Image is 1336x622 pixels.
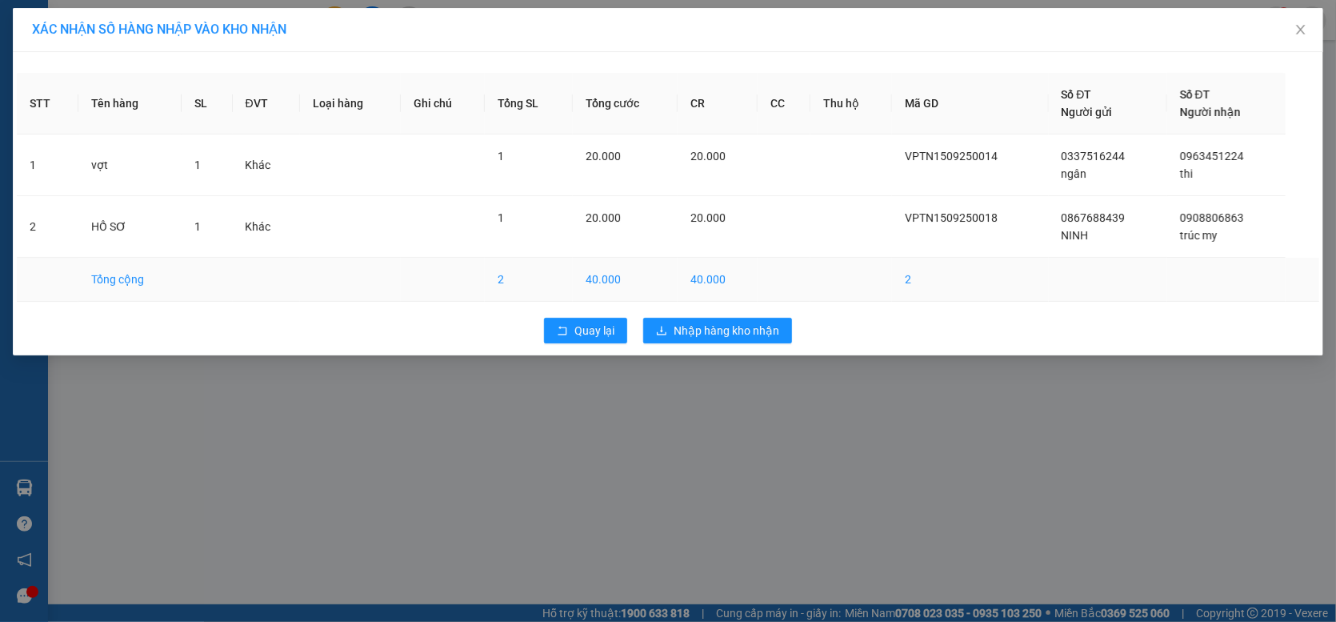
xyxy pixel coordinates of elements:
[573,73,678,134] th: Tổng cước
[78,258,182,302] td: Tổng cộng
[485,73,573,134] th: Tổng SL
[1062,229,1089,242] span: NINH
[1062,150,1126,163] span: 0337516244
[544,318,627,343] button: rollbackQuay lại
[690,211,726,224] span: 20.000
[1180,211,1244,224] span: 0908806863
[78,73,182,134] th: Tên hàng
[401,73,486,134] th: Ghi chú
[674,322,779,339] span: Nhập hàng kho nhận
[557,325,568,338] span: rollback
[17,73,78,134] th: STT
[1062,167,1087,180] span: ngân
[656,325,667,338] span: download
[233,73,301,134] th: ĐVT
[300,73,401,134] th: Loại hàng
[194,159,201,171] span: 1
[32,22,286,37] span: XÁC NHẬN SỐ HÀNG NHẬP VÀO KHO NHẬN
[194,220,201,233] span: 1
[20,20,100,100] img: logo.jpg
[498,150,504,163] span: 1
[586,211,621,224] span: 20.000
[643,318,792,343] button: downloadNhập hàng kho nhận
[233,134,301,196] td: Khác
[1180,150,1244,163] span: 0963451224
[905,211,998,224] span: VPTN1509250018
[182,73,232,134] th: SL
[758,73,810,134] th: CC
[150,39,669,59] li: [STREET_ADDRESS][PERSON_NAME]. [GEOGRAPHIC_DATA], Tỉnh [GEOGRAPHIC_DATA]
[573,258,678,302] td: 40.000
[233,196,301,258] td: Khác
[1180,167,1193,180] span: thi
[810,73,892,134] th: Thu hộ
[17,134,78,196] td: 1
[1180,106,1241,118] span: Người nhận
[892,258,1049,302] td: 2
[1062,106,1113,118] span: Người gửi
[1180,229,1218,242] span: trúc my
[17,196,78,258] td: 2
[78,196,182,258] td: HỒ SƠ
[20,116,222,142] b: GỬI : PV Trảng Bàng
[1062,211,1126,224] span: 0867688439
[1278,8,1323,53] button: Close
[1062,88,1092,101] span: Số ĐT
[150,59,669,79] li: Hotline: 1900 8153
[690,150,726,163] span: 20.000
[905,150,998,163] span: VPTN1509250014
[1180,88,1210,101] span: Số ĐT
[78,134,182,196] td: vợt
[485,258,573,302] td: 2
[574,322,614,339] span: Quay lại
[678,73,758,134] th: CR
[892,73,1049,134] th: Mã GD
[1294,23,1307,36] span: close
[678,258,758,302] td: 40.000
[498,211,504,224] span: 1
[586,150,621,163] span: 20.000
